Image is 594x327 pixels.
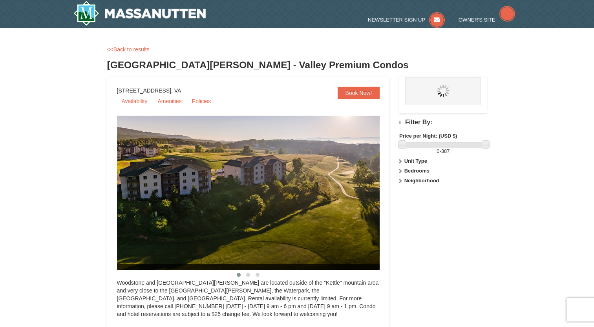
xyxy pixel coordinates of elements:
[107,57,487,73] h3: [GEOGRAPHIC_DATA][PERSON_NAME] - Valley Premium Condos
[368,17,445,23] a: Newsletter Sign Up
[153,95,186,107] a: Amenities
[187,95,216,107] a: Policies
[459,17,515,23] a: Owner's Site
[73,1,206,26] img: Massanutten Resort Logo
[459,17,495,23] span: Owner's Site
[437,148,439,154] span: 0
[73,1,206,26] a: Massanutten Resort
[441,148,450,154] span: 387
[437,85,450,97] img: wait.gif
[117,95,152,107] a: Availability
[117,279,380,326] div: Woodstone and [GEOGRAPHIC_DATA][PERSON_NAME] are located outside of the "Kettle" mountain area an...
[338,87,380,99] a: Book Now!
[117,116,400,270] img: 19219041-4-ec11c166.jpg
[107,46,150,53] a: <<Back to results
[368,17,425,23] span: Newsletter Sign Up
[399,133,457,139] strong: Price per Night: (USD $)
[404,168,430,174] strong: Bedrooms
[399,119,487,126] h4: Filter By:
[404,158,427,164] strong: Unit Type
[399,147,487,155] label: -
[404,178,439,183] strong: Neighborhood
